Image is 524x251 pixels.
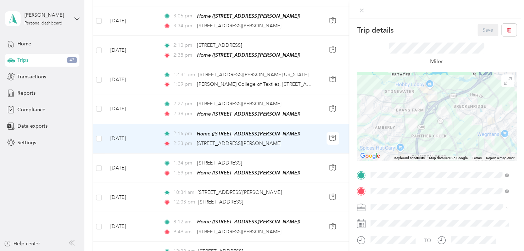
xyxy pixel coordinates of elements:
a: Open this area in Google Maps (opens a new window) [358,151,382,161]
iframe: Everlance-gr Chat Button Frame [484,211,524,251]
p: Trip details [357,25,393,35]
button: Keyboard shortcuts [394,156,425,161]
div: TO [424,237,431,244]
a: Report a map error [486,156,514,160]
p: Miles [430,57,444,66]
span: Map data ©2025 Google [429,156,468,160]
a: Terms (opens in new tab) [472,156,482,160]
img: Google [358,151,382,161]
